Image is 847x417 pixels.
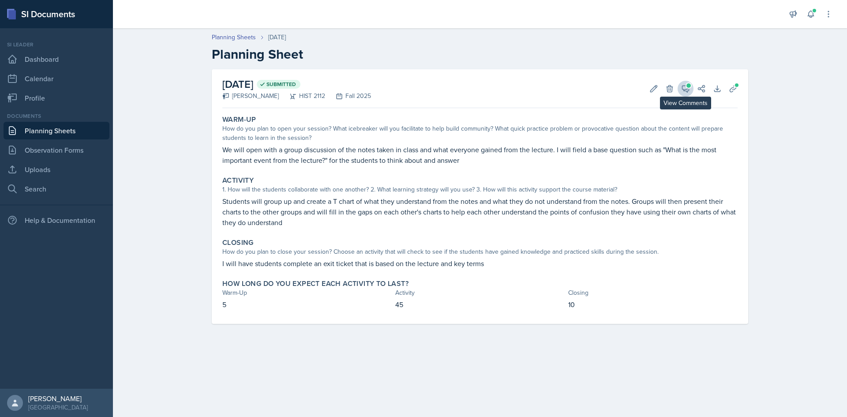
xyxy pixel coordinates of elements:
[4,41,109,49] div: Si leader
[222,144,738,165] p: We will open with a group discussion of the notes taken in class and what everyone gained from th...
[222,115,256,124] label: Warm-Up
[4,50,109,68] a: Dashboard
[4,89,109,107] a: Profile
[222,91,279,101] div: [PERSON_NAME]
[222,238,254,247] label: Closing
[4,141,109,159] a: Observation Forms
[268,33,286,42] div: [DATE]
[4,161,109,178] a: Uploads
[568,288,738,297] div: Closing
[266,81,296,88] span: Submitted
[222,185,738,194] div: 1. How will the students collaborate with one another? 2. What learning strategy will you use? 3....
[28,394,88,403] div: [PERSON_NAME]
[395,288,565,297] div: Activity
[568,299,738,310] p: 10
[4,180,109,198] a: Search
[4,112,109,120] div: Documents
[678,81,693,97] button: View Comments
[28,403,88,412] div: [GEOGRAPHIC_DATA]
[4,70,109,87] a: Calendar
[222,76,371,92] h2: [DATE]
[395,299,565,310] p: 45
[222,299,392,310] p: 5
[222,258,738,269] p: I will have students complete an exit ticket that is based on the lecture and key terms
[222,279,409,288] label: How long do you expect each activity to last?
[212,33,256,42] a: Planning Sheets
[279,91,325,101] div: HIST 2112
[222,288,392,297] div: Warm-Up
[222,247,738,256] div: How do you plan to close your session? Choose an activity that will check to see if the students ...
[4,211,109,229] div: Help & Documentation
[325,91,371,101] div: Fall 2025
[4,122,109,139] a: Planning Sheets
[222,176,254,185] label: Activity
[212,46,748,62] h2: Planning Sheet
[222,124,738,143] div: How do you plan to open your session? What icebreaker will you facilitate to help build community...
[222,196,738,228] p: Students will group up and create a T chart of what they understand from the notes and what they ...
